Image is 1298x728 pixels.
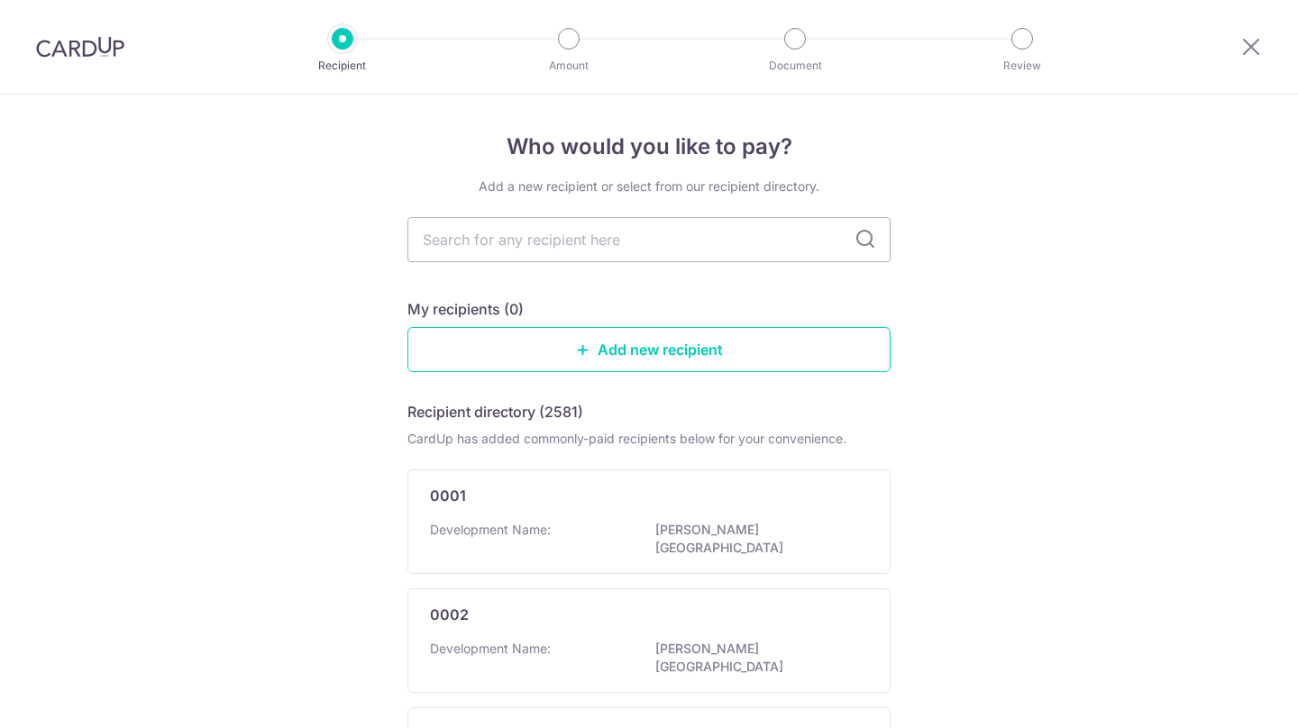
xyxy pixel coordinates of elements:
div: Add a new recipient or select from our recipient directory. [407,177,891,196]
p: Development Name: [430,521,551,539]
p: Review [955,57,1089,75]
p: Document [728,57,862,75]
p: 0002 [430,604,469,625]
div: CardUp has added commonly-paid recipients below for your convenience. [407,430,891,448]
p: Development Name: [430,640,551,658]
a: Add new recipient [407,327,891,372]
h5: My recipients (0) [407,298,524,320]
p: [PERSON_NAME][GEOGRAPHIC_DATA] [655,640,857,676]
h5: Recipient directory (2581) [407,401,583,423]
p: Recipient [276,57,409,75]
input: Search for any recipient here [407,217,891,262]
p: Amount [502,57,635,75]
p: 0001 [430,485,466,506]
p: [PERSON_NAME][GEOGRAPHIC_DATA] [655,521,857,557]
img: CardUp [36,36,124,58]
h4: Who would you like to pay? [407,131,891,163]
